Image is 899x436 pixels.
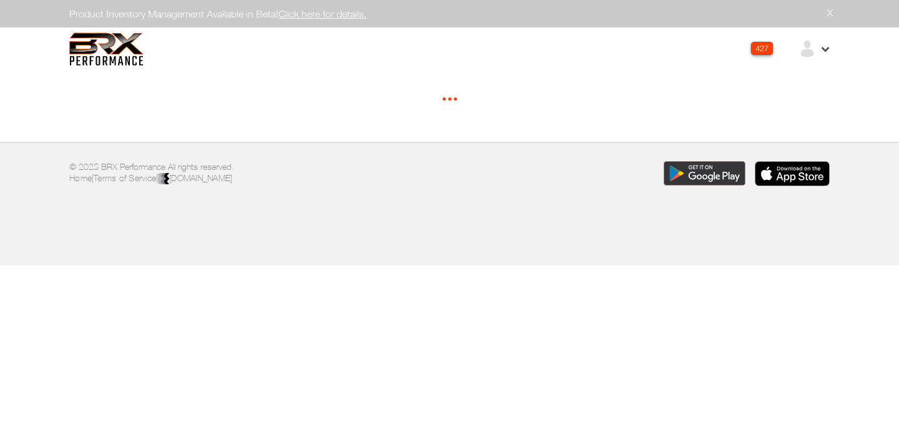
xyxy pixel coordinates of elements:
[69,173,92,183] a: Home
[69,32,144,66] img: 6f7da32581c89ca25d665dc3aae533e4f14fe3ef_original.svg
[60,6,839,21] div: Product Inventory Management Available in Beta!
[751,42,773,55] div: 427
[158,173,232,183] a: [DOMAIN_NAME]
[94,173,156,183] a: Terms of Service
[69,161,440,186] p: © 2025 BRX Performance All rights reserved. | |
[755,161,830,186] img: Download the BRX Performance app for iOS
[664,161,746,186] img: Download the BRX Performance app for Google Play
[827,6,833,19] a: X
[278,8,366,19] a: Click here for details.
[158,173,169,186] img: colorblack-fill
[798,39,817,58] img: ex-default-user.svg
